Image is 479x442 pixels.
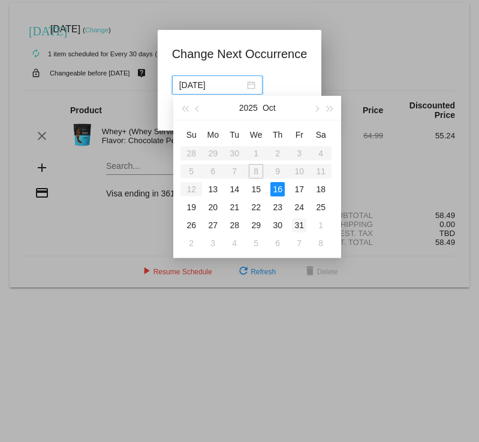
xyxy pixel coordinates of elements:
th: Thu [267,125,288,144]
td: 10/26/2025 [180,216,202,234]
td: 10/31/2025 [288,216,310,234]
div: 13 [206,182,220,196]
div: 31 [292,218,306,232]
th: Sat [310,125,332,144]
td: 11/1/2025 [310,216,332,234]
td: 10/30/2025 [267,216,288,234]
th: Fri [288,125,310,144]
div: 7 [292,236,306,250]
div: 15 [249,182,263,196]
td: 10/24/2025 [288,198,310,216]
td: 10/27/2025 [202,216,224,234]
td: 10/25/2025 [310,198,332,216]
div: 21 [227,200,242,214]
input: Select date [179,78,245,92]
div: 6 [270,236,285,250]
div: 29 [249,218,263,232]
td: 10/28/2025 [224,216,245,234]
td: 10/19/2025 [180,198,202,216]
td: 10/15/2025 [245,180,267,198]
div: 20 [206,200,220,214]
div: 27 [206,218,220,232]
td: 10/13/2025 [202,180,224,198]
td: 11/2/2025 [180,234,202,252]
button: Oct [263,96,276,120]
button: Previous month (PageUp) [192,96,205,120]
td: 10/20/2025 [202,198,224,216]
th: Sun [180,125,202,144]
div: 16 [270,182,285,196]
td: 10/18/2025 [310,180,332,198]
div: 23 [270,200,285,214]
button: Update [172,102,225,123]
h1: Change Next Occurrence [172,44,308,63]
button: Next year (Control + right) [323,96,336,120]
td: 10/16/2025 [267,180,288,198]
th: Tue [224,125,245,144]
div: 19 [184,200,198,214]
td: 10/21/2025 [224,198,245,216]
div: 1 [314,218,328,232]
td: 11/8/2025 [310,234,332,252]
div: 28 [227,218,242,232]
div: 4 [227,236,242,250]
td: 10/22/2025 [245,198,267,216]
div: 30 [270,218,285,232]
div: 3 [206,236,220,250]
td: 11/6/2025 [267,234,288,252]
div: 24 [292,200,306,214]
div: 2 [184,236,198,250]
td: 11/7/2025 [288,234,310,252]
div: 17 [292,182,306,196]
div: 18 [314,182,328,196]
td: 10/17/2025 [288,180,310,198]
td: 10/14/2025 [224,180,245,198]
div: 5 [249,236,263,250]
div: 8 [314,236,328,250]
td: 11/4/2025 [224,234,245,252]
div: 22 [249,200,263,214]
div: 14 [227,182,242,196]
button: Next month (PageDown) [309,96,323,120]
td: 11/3/2025 [202,234,224,252]
th: Mon [202,125,224,144]
div: 26 [184,218,198,232]
button: Last year (Control + left) [178,96,191,120]
td: 10/29/2025 [245,216,267,234]
td: 10/23/2025 [267,198,288,216]
td: 11/5/2025 [245,234,267,252]
th: Wed [245,125,267,144]
button: 2025 [239,96,258,120]
div: 25 [314,200,328,214]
